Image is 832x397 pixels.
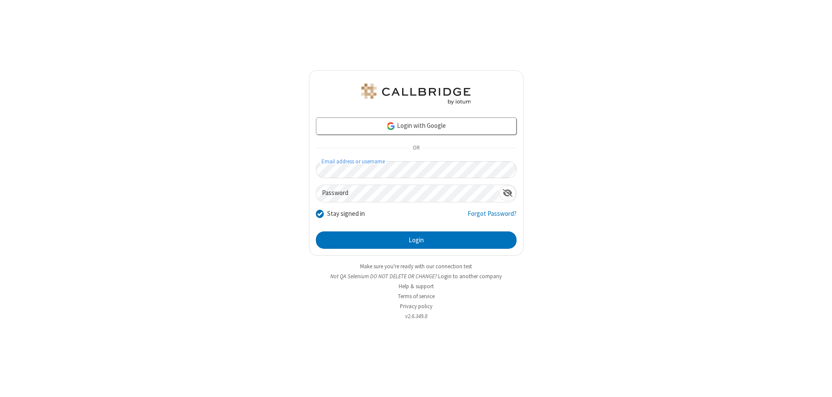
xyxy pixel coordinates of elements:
input: Email address or username [316,161,517,178]
a: Make sure you're ready with our connection test [360,263,472,270]
img: google-icon.png [386,121,396,131]
label: Stay signed in [327,209,365,219]
input: Password [316,185,499,202]
div: Show password [499,185,516,201]
a: Terms of service [398,293,435,300]
a: Forgot Password? [468,209,517,225]
a: Privacy policy [400,303,432,310]
img: QA Selenium DO NOT DELETE OR CHANGE [360,84,472,104]
button: Login [316,231,517,249]
span: OR [409,142,423,154]
a: Login with Google [316,117,517,135]
a: Help & support [399,283,434,290]
li: Not QA Selenium DO NOT DELETE OR CHANGE? [309,272,523,280]
li: v2.6.349.8 [309,312,523,320]
button: Login to another company [438,272,502,280]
